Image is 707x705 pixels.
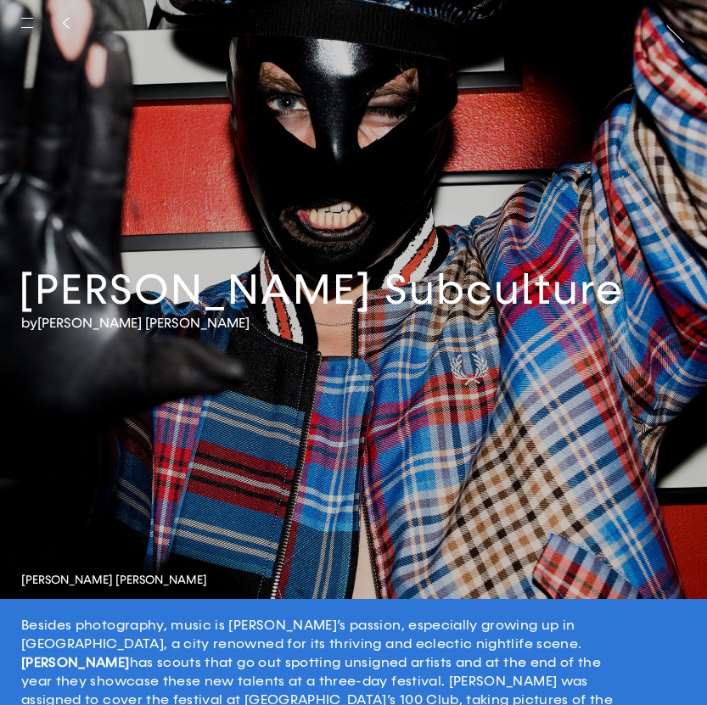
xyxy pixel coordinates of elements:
a: [PERSON_NAME] [PERSON_NAME] [21,571,207,589]
span: by [21,313,37,333]
a: [PERSON_NAME] [PERSON_NAME] [37,313,250,333]
h2: [PERSON_NAME] Subculture [19,266,624,313]
strong: [PERSON_NAME] [21,654,130,671]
